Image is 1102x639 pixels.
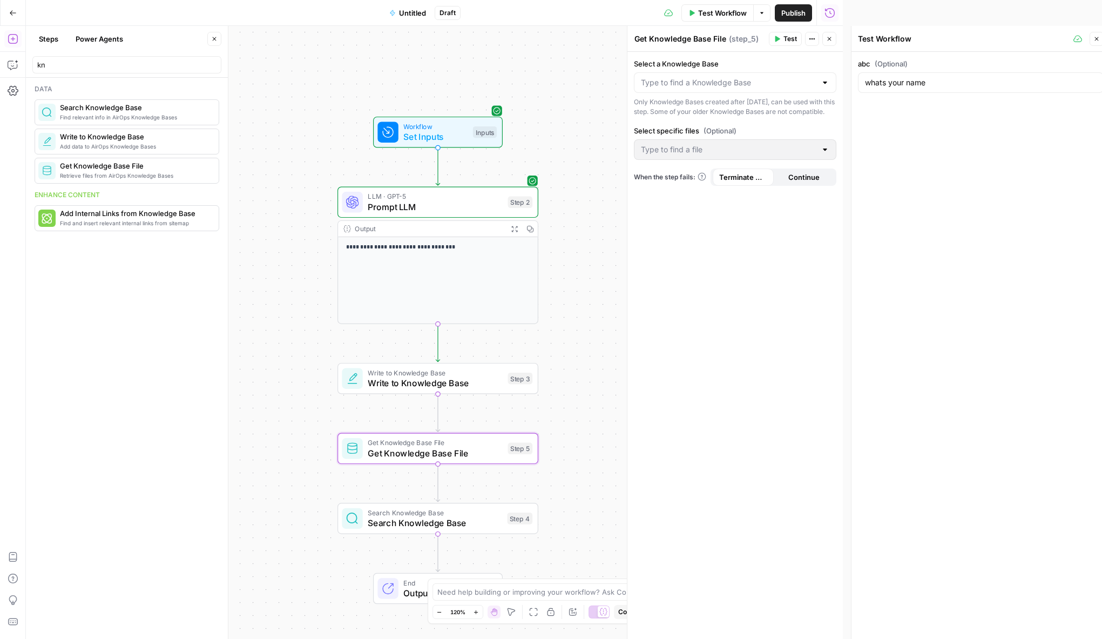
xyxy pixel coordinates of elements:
span: Workflow [403,121,468,131]
div: Only Knowledge Bases created after [DATE], can be used with this step. Some of your older Knowled... [634,97,836,117]
button: Untitled [383,4,432,22]
g: Edge from step_4 to end [436,534,440,572]
span: Write to Knowledge Base [368,376,503,389]
span: Search Knowledge Base [368,508,502,518]
button: Test Workflow [681,4,753,22]
span: Find and insert relevant internal links from sitemap [60,219,210,227]
div: Inputs [473,126,497,138]
g: Edge from step_5 to step_4 [436,464,440,502]
div: WorkflowSet InputsInputs [337,117,538,148]
div: Get Knowledge Base FileGet Knowledge Base FileStep 5 [337,433,538,465]
button: Publish [775,4,812,22]
div: Step 5 [508,443,533,455]
g: Edge from step_2 to step_3 [436,324,440,362]
span: Test Workflow [698,8,747,18]
div: Data [35,84,219,94]
span: LLM · GPT-5 [368,191,503,201]
input: Type to find a file [641,144,816,155]
g: Edge from start to step_2 [436,148,440,186]
span: Set Inputs [403,130,468,143]
button: Copy [614,605,639,619]
span: Find relevant info in AirOps Knowledge Bases [60,113,210,122]
button: Power Agents [69,30,130,48]
div: Step 2 [508,197,533,208]
div: EndOutput [337,573,538,604]
span: Write to Knowledge Base [368,367,503,378]
span: Draft [440,8,456,18]
span: Get Knowledge Base File [60,160,210,171]
span: Search Knowledge Base [60,102,210,113]
span: Continue [788,172,820,183]
a: When the step fails: [634,172,706,182]
span: Retrieve files from AirOps Knowledge Bases [60,171,210,180]
input: Search steps [37,59,217,70]
g: Edge from step_3 to step_5 [436,394,440,432]
div: Search Knowledge BaseSearch Knowledge BaseStep 4 [337,503,538,534]
button: Steps [32,30,65,48]
span: Copy [618,607,634,617]
textarea: Get Knowledge Base File [634,33,726,44]
span: Get Knowledge Base File [368,438,503,448]
span: Output [403,587,491,600]
div: Enhance content [35,190,219,200]
div: Write to Knowledge BaseWrite to Knowledge BaseStep 3 [337,363,538,394]
span: Add data to AirOps Knowledge Bases [60,142,210,151]
span: (Optional) [704,125,736,136]
div: Step 3 [508,373,533,385]
span: Untitled [399,8,426,18]
span: Publish [781,8,806,18]
span: (Optional) [875,58,908,69]
button: Continue [774,169,835,186]
span: Test [783,34,797,44]
span: Search Knowledge Base [368,516,502,529]
div: Step 4 [507,513,532,524]
span: ( step_5 ) [729,33,759,44]
div: Output [355,224,503,234]
span: Add Internal Links from Knowledge Base [60,208,210,219]
span: Write to Knowledge Base [60,131,210,142]
span: 120% [450,608,465,616]
label: Select a Knowledge Base [634,58,836,69]
button: Test [769,32,802,46]
label: Select specific files [634,125,836,136]
span: Prompt LLM [368,200,503,213]
span: Terminate Workflow [719,172,767,183]
span: End [403,577,491,588]
span: Get Knowledge Base File [368,447,503,460]
input: Type to find a Knowledge Base [641,77,816,88]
